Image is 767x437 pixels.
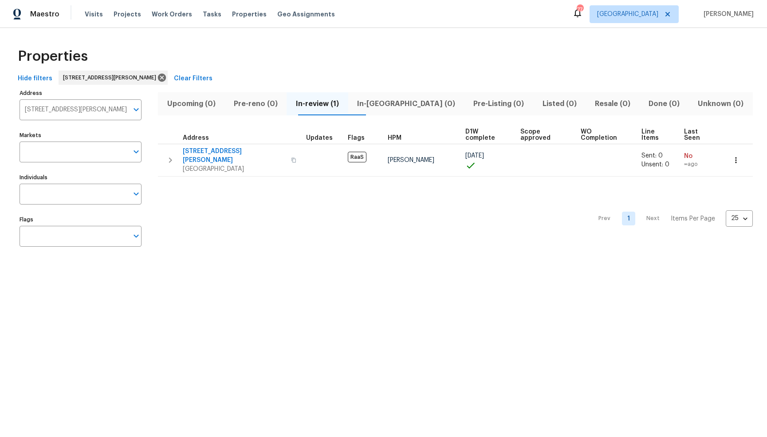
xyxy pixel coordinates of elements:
[18,52,88,61] span: Properties
[20,133,142,138] label: Markets
[354,98,459,110] span: In-[GEOGRAPHIC_DATA] (0)
[230,98,281,110] span: Pre-reno (0)
[130,146,142,158] button: Open
[20,175,142,180] label: Individuals
[641,129,669,141] span: Line Items
[694,98,747,110] span: Unknown (0)
[14,71,56,87] button: Hide filters
[671,214,715,223] p: Items Per Page
[520,129,566,141] span: Scope approved
[174,73,212,84] span: Clear Filters
[183,147,286,165] span: [STREET_ADDRESS][PERSON_NAME]
[203,11,221,17] span: Tasks
[292,98,342,110] span: In-review (1)
[539,98,580,110] span: Listed (0)
[85,10,103,19] span: Visits
[183,135,209,141] span: Address
[20,217,142,222] label: Flags
[59,71,168,85] div: [STREET_ADDRESS][PERSON_NAME]
[641,153,663,159] span: Sent: 0
[114,10,141,19] span: Projects
[470,98,528,110] span: Pre-Listing (0)
[465,153,484,159] span: [DATE]
[641,161,669,168] span: Unsent: 0
[590,182,753,256] nav: Pagination Navigation
[277,10,335,19] span: Geo Assignments
[232,10,267,19] span: Properties
[684,129,711,141] span: Last Seen
[465,129,505,141] span: D1W complete
[183,165,286,173] span: [GEOGRAPHIC_DATA]
[388,135,401,141] span: HPM
[597,10,658,19] span: [GEOGRAPHIC_DATA]
[152,10,192,19] span: Work Orders
[63,73,160,82] span: [STREET_ADDRESS][PERSON_NAME]
[20,91,142,96] label: Address
[684,161,719,168] span: ∞ ago
[130,230,142,242] button: Open
[581,129,626,141] span: WO Completion
[684,152,719,161] span: No
[170,71,216,87] button: Clear Filters
[130,188,142,200] button: Open
[622,212,635,225] a: Goto page 1
[306,135,333,141] span: Updates
[726,207,753,230] div: 25
[130,103,142,116] button: Open
[591,98,634,110] span: Resale (0)
[18,73,52,84] span: Hide filters
[388,157,434,163] span: [PERSON_NAME]
[700,10,754,19] span: [PERSON_NAME]
[645,98,684,110] span: Done (0)
[30,10,59,19] span: Maestro
[348,135,365,141] span: Flags
[577,5,583,14] div: 77
[348,152,366,162] span: RaaS
[163,98,219,110] span: Upcoming (0)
